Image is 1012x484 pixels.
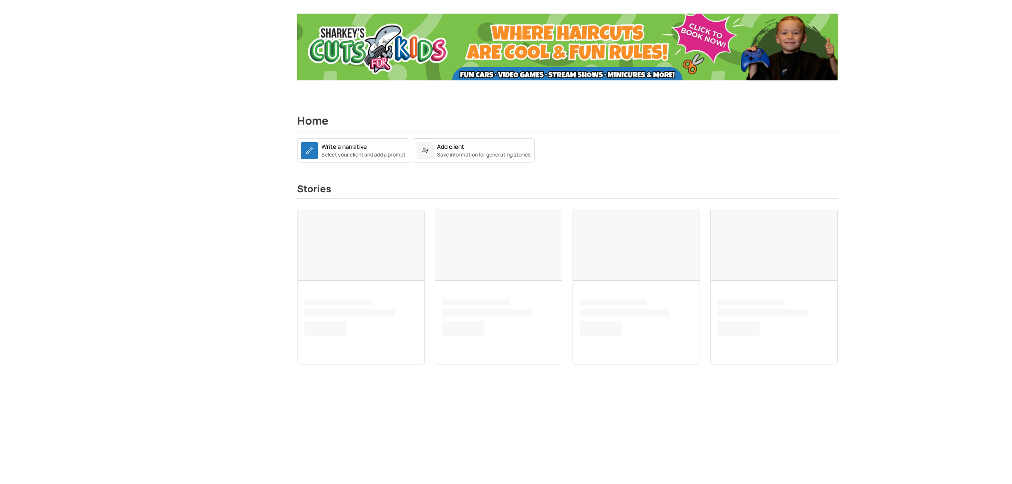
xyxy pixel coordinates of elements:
[297,14,838,80] img: Ad Banner
[321,151,405,159] small: Select your client and add a prompt
[297,138,409,163] a: Write a narrativeSelect your client and add a prompt
[437,151,531,159] small: Save information for generating stories
[437,142,464,151] div: Add client
[413,146,535,154] a: Add clientSave information for generating stories
[297,114,838,131] h2: Home
[413,138,535,163] a: Add clientSave information for generating stories
[321,142,367,151] div: Write a narrative
[297,146,409,154] a: Write a narrativeSelect your client and add a prompt
[297,183,838,199] h3: Stories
